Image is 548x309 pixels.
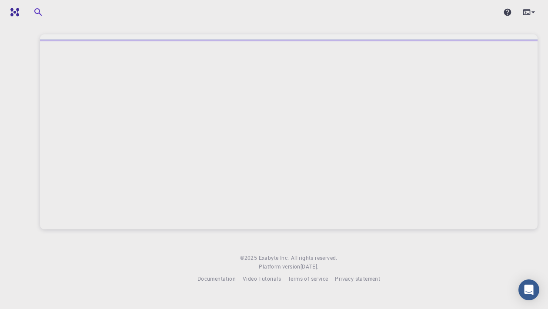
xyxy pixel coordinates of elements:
[518,279,539,300] div: Open Intercom Messenger
[259,262,300,271] span: Platform version
[197,275,236,283] a: Documentation
[197,275,236,282] span: Documentation
[301,262,319,271] a: [DATE].
[288,275,328,283] a: Terms of service
[288,275,328,282] span: Terms of service
[259,254,289,261] span: Exabyte Inc.
[7,8,19,17] img: logo
[291,254,337,262] span: All rights reserved.
[243,275,281,282] span: Video Tutorials
[259,254,289,262] a: Exabyte Inc.
[301,263,319,270] span: [DATE] .
[335,275,380,282] span: Privacy statement
[240,254,258,262] span: © 2025
[243,275,281,283] a: Video Tutorials
[335,275,380,283] a: Privacy statement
